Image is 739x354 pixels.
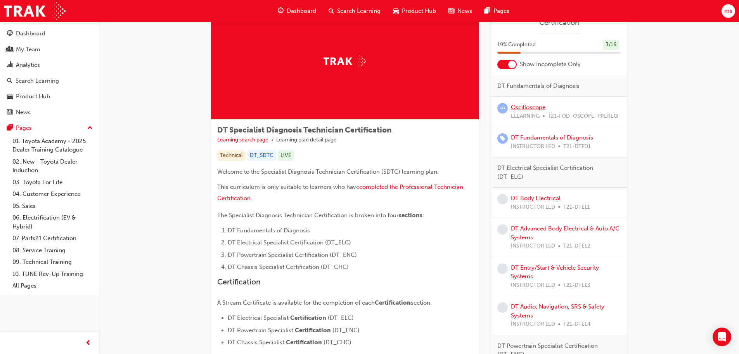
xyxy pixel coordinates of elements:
span: guage-icon [278,6,284,16]
a: 08. Service Training [9,244,96,256]
span: T21-FOD_OSCOPE_PREREQ [548,112,618,121]
span: prev-icon [85,338,91,348]
span: INSTRUCTOR LED [511,203,555,212]
span: pages-icon [485,6,490,16]
a: news-iconNews [442,3,478,19]
div: Analytics [16,61,40,70]
a: DT Entry/Start & Vehicle Security Systems [511,264,599,280]
a: 06. Electrification (EV & Hybrid) [9,212,96,232]
span: ELEARNING [511,112,540,121]
span: Show Incomplete Only [520,60,581,69]
div: Open Intercom Messenger [713,328,731,346]
a: 04. Customer Experience [9,188,96,200]
span: A Stream Certificate is available for the completion of each [217,299,375,306]
li: Learning plan detail page [276,136,337,145]
div: LIVE [278,150,294,161]
a: Analytics [3,58,96,72]
div: Pages [16,124,32,133]
span: Dashboard [287,7,316,16]
div: DT_SDTC [247,150,276,161]
span: search-icon [7,78,12,85]
a: Product Hub [3,89,96,104]
span: DT Electrical Specialist [228,314,289,321]
img: Trak [324,55,366,67]
span: Certification [375,299,411,306]
span: Welcome to the Specialist Diagnosis Technician Certification (SDTC) learning plan. [217,168,439,175]
a: Oscilloscope [511,104,545,111]
span: News [457,7,472,16]
span: DT Electrical Specialist Certification (DT_ELC) [228,239,351,246]
div: Technical [217,150,246,161]
div: Dashboard [16,29,45,38]
span: DT Powertrain Specialist Certification (DT_ENC) [228,251,357,258]
span: sections [399,212,422,219]
a: 07. Parts21 Certification [9,232,96,244]
span: T21-DTEL2 [563,242,590,251]
span: (DT_ENC) [332,327,360,334]
span: Certification [295,327,331,334]
button: ms [722,4,735,18]
button: DashboardMy TeamAnalyticsSearch LearningProduct HubNews [3,25,96,121]
span: INSTRUCTOR LED [511,320,555,329]
span: (DT_ELC) [328,314,354,321]
span: (DT_CHC) [324,339,351,346]
span: guage-icon [7,30,13,37]
span: Certification [286,339,322,346]
span: INSTRUCTOR LED [511,142,555,151]
button: Pages [3,121,96,135]
span: Certification [290,314,326,321]
span: learningRecordVerb_NONE-icon [497,224,508,235]
a: DT Body Electrical [511,195,561,202]
span: T21-DTFD1 [563,142,591,151]
div: Product Hub [16,92,50,101]
span: DT Electrical Specialist Certification (DT_ELC) [497,164,614,181]
span: ms [724,7,732,16]
span: Search Learning [337,7,381,16]
span: INSTRUCTOR LED [511,281,555,290]
div: Search Learning [16,77,59,85]
a: DT Advanced Body Electrical & Auto A/C Systems [511,225,620,241]
a: News [3,105,96,120]
span: DT Fundamentals of Diagnosis [228,227,310,234]
a: completed the Professional Technician Certification [217,183,465,202]
span: DT Chassis Specialist Certification (DT_CHC) [228,263,349,270]
a: 05. Sales [9,200,96,212]
span: Pages [493,7,509,16]
a: Learning search page [217,136,268,143]
a: search-iconSearch Learning [322,3,387,19]
span: DT Specialist Diagnosis Technician Certification [217,126,391,134]
span: DT Powertrain Specialist [228,327,293,334]
a: DT Audio, Navigation, SRS & Safety Systems [511,303,604,319]
img: Trak [4,2,66,20]
span: INSTRUCTOR LED [511,242,555,251]
span: pages-icon [7,125,13,132]
span: learningRecordVerb_NONE-icon [497,302,508,313]
a: 03. Toyota For Life [9,176,96,188]
a: Dashboard [3,26,96,41]
span: This curriculum is only suitable to learners who have [217,183,359,190]
span: search-icon [329,6,334,16]
a: DT Fundamentals of Diagnosis [511,134,593,141]
a: car-iconProduct Hub [387,3,442,19]
a: My Team [3,42,96,57]
span: car-icon [7,93,13,100]
a: 01. Toyota Academy - 2025 Dealer Training Catalogue [9,135,96,156]
div: My Team [16,45,40,54]
span: . [251,195,252,202]
span: section: [411,299,432,306]
span: Product Hub [402,7,436,16]
span: chart-icon [7,62,13,69]
span: DT Fundamentals of Diagnosis [497,82,580,91]
span: up-icon [87,123,93,133]
span: : [422,212,424,219]
span: T21-DTEL4 [563,320,590,329]
span: learningRecordVerb_ATTEMPT-icon [497,103,508,113]
a: 10. TUNE Rev-Up Training [9,268,96,280]
span: T21-DTEL3 [563,281,590,290]
span: car-icon [393,6,399,16]
span: learningRecordVerb_ENROLL-icon [497,133,508,144]
span: people-icon [7,46,13,53]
